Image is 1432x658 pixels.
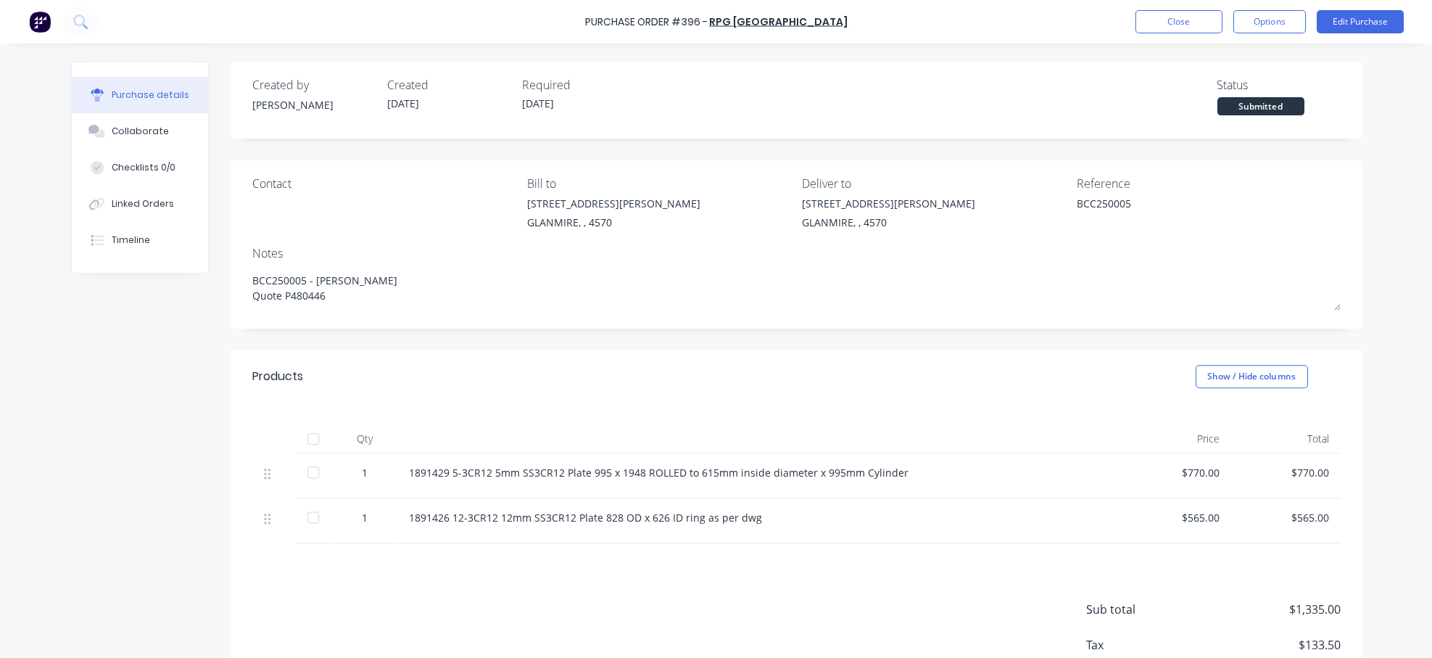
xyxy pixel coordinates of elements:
[1076,175,1340,192] div: Reference
[1195,365,1307,388] button: Show / Hide columns
[801,196,974,211] div: [STREET_ADDRESS][PERSON_NAME]
[522,76,645,94] div: Required
[332,424,397,453] div: Qty
[1134,510,1220,525] div: $565.00
[344,465,386,480] div: 1
[1195,601,1340,618] span: $1,335.00
[526,215,700,230] div: GLANMIRE, , 4570
[112,234,150,247] div: Timeline
[1243,510,1328,525] div: $565.00
[409,465,1111,480] div: 1891429 5-3CR12 5mm SS3CR12 Plate 995 x 1948 ROLLED to 615mm inside diameter x 995mm Cylinder
[72,149,208,186] button: Checklists 0/0
[112,197,174,210] div: Linked Orders
[72,77,208,113] button: Purchase details
[252,175,516,192] div: Contact
[112,161,175,174] div: Checklists 0/0
[1243,465,1328,480] div: $770.00
[252,368,303,385] div: Products
[1231,424,1340,453] div: Total
[1195,636,1340,653] span: $133.50
[1233,10,1305,33] button: Options
[72,186,208,222] button: Linked Orders
[1076,196,1257,229] textarea: BCC250005
[344,510,386,525] div: 1
[72,113,208,149] button: Collaborate
[1316,10,1403,33] button: Edit Purchase
[387,76,510,94] div: Created
[72,222,208,258] button: Timeline
[1217,76,1340,94] div: Status
[1122,424,1231,453] div: Price
[252,266,1340,311] textarea: BCC250005 - [PERSON_NAME] Quote P480446
[112,89,189,102] div: Purchase details
[526,175,790,192] div: Bill to
[801,175,1065,192] div: Deliver to
[112,125,169,138] div: Collaborate
[1135,10,1222,33] button: Close
[1217,97,1304,115] div: Submitted
[1134,465,1220,480] div: $770.00
[1086,601,1195,618] span: Sub total
[1086,636,1195,653] span: Tax
[709,15,848,29] a: RPG [GEOGRAPHIC_DATA]
[409,510,1111,525] div: 1891426 12-3CR12 12mm SS3CR12 Plate 828 OD x 626 ID ring as per dwg
[801,215,974,230] div: GLANMIRE, , 4570
[252,244,1340,262] div: Notes
[252,97,376,112] div: [PERSON_NAME]
[585,15,708,30] div: Purchase Order #396 -
[252,76,376,94] div: Created by
[29,11,51,33] img: Factory
[526,196,700,211] div: [STREET_ADDRESS][PERSON_NAME]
